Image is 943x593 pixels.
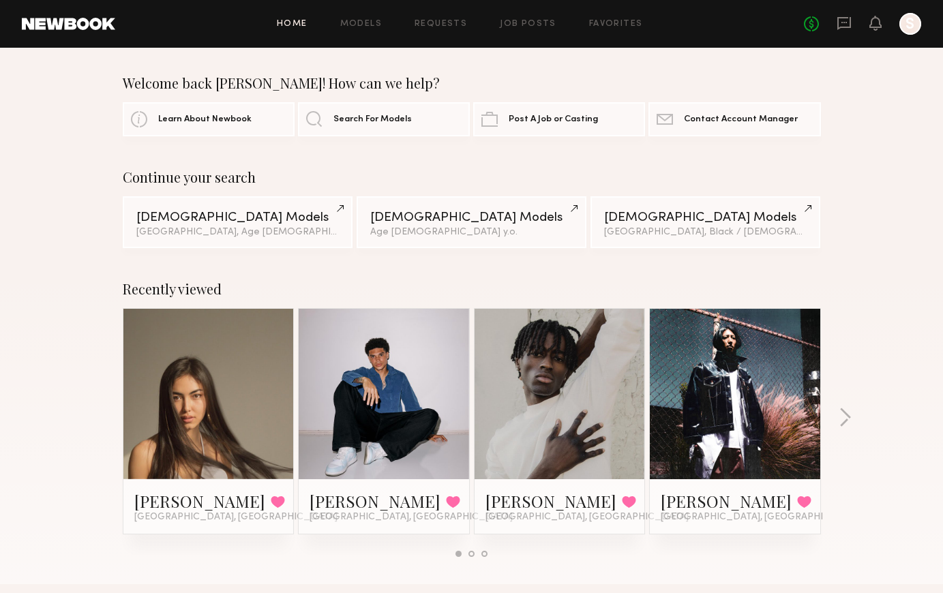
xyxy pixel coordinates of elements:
a: Requests [415,20,467,29]
div: Continue your search [123,169,821,185]
div: [GEOGRAPHIC_DATA], Age [DEMOGRAPHIC_DATA] y.o. [136,228,339,237]
a: Post A Job or Casting [473,102,645,136]
div: [DEMOGRAPHIC_DATA] Models [370,211,573,224]
span: Contact Account Manager [684,115,798,124]
a: [PERSON_NAME] [485,490,616,512]
span: Learn About Newbook [158,115,252,124]
a: Learn About Newbook [123,102,295,136]
div: Recently viewed [123,281,821,297]
div: Welcome back [PERSON_NAME]! How can we help? [123,75,821,91]
a: [DEMOGRAPHIC_DATA] ModelsAge [DEMOGRAPHIC_DATA] y.o. [357,196,586,248]
a: [DEMOGRAPHIC_DATA] Models[GEOGRAPHIC_DATA], Age [DEMOGRAPHIC_DATA] y.o. [123,196,353,248]
a: Search For Models [298,102,470,136]
span: [GEOGRAPHIC_DATA], [GEOGRAPHIC_DATA] [485,512,689,523]
a: [PERSON_NAME] [661,490,792,512]
span: [GEOGRAPHIC_DATA], [GEOGRAPHIC_DATA] [134,512,338,523]
span: Search For Models [333,115,412,124]
div: [GEOGRAPHIC_DATA], Black / [DEMOGRAPHIC_DATA] [604,228,807,237]
a: Home [277,20,308,29]
a: Contact Account Manager [648,102,820,136]
a: [PERSON_NAME] [134,490,265,512]
a: S [899,13,921,35]
span: [GEOGRAPHIC_DATA], [GEOGRAPHIC_DATA] [310,512,513,523]
a: [PERSON_NAME] [310,490,440,512]
a: Favorites [589,20,643,29]
div: Age [DEMOGRAPHIC_DATA] y.o. [370,228,573,237]
span: Post A Job or Casting [509,115,598,124]
div: [DEMOGRAPHIC_DATA] Models [136,211,339,224]
div: [DEMOGRAPHIC_DATA] Models [604,211,807,224]
a: Job Posts [500,20,556,29]
a: [DEMOGRAPHIC_DATA] Models[GEOGRAPHIC_DATA], Black / [DEMOGRAPHIC_DATA] [590,196,820,248]
a: Models [340,20,382,29]
span: [GEOGRAPHIC_DATA], [GEOGRAPHIC_DATA] [661,512,864,523]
